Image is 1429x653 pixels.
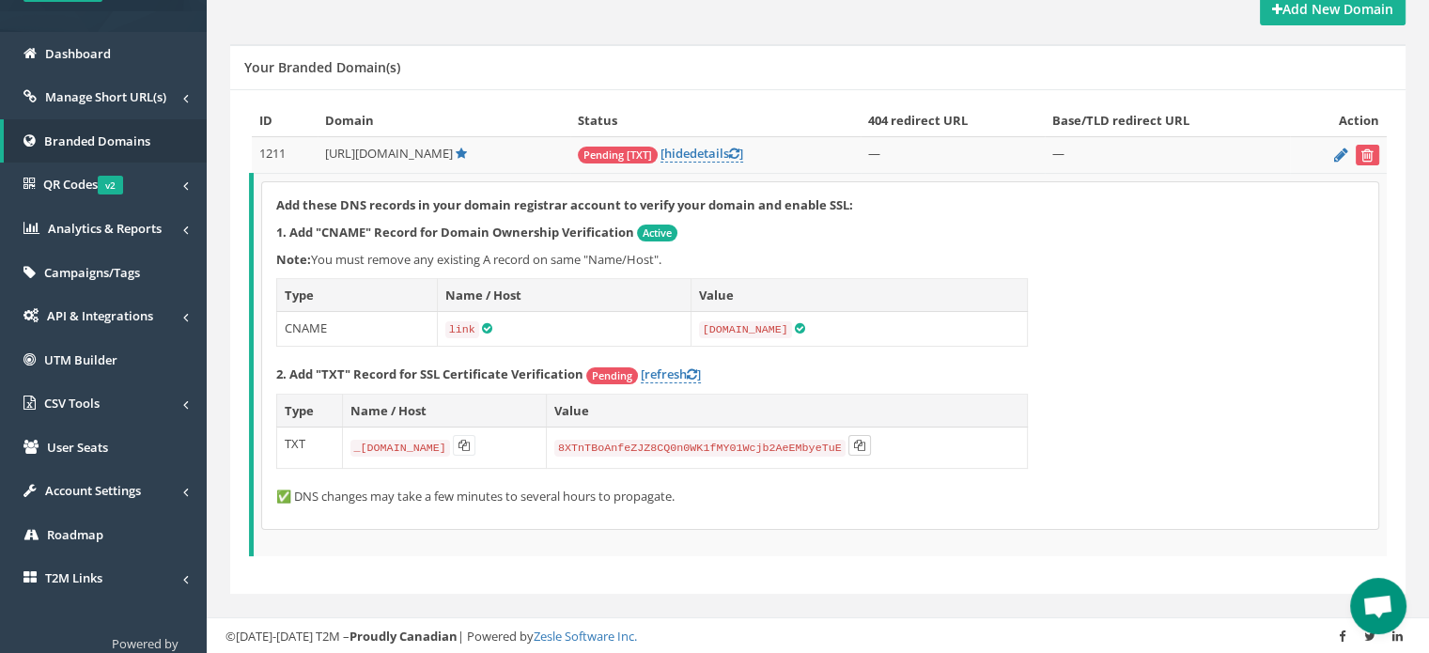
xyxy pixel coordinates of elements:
[45,45,111,62] span: Dashboard
[44,351,117,368] span: UTM Builder
[350,440,450,457] code: _[DOMAIN_NAME]
[47,526,103,543] span: Roadmap
[277,312,438,347] td: CNAME
[437,278,691,312] th: Name / Host
[641,365,701,383] a: [refresh]
[1290,104,1387,137] th: Action
[664,145,690,162] span: hide
[456,145,467,162] a: Default
[277,394,343,428] th: Type
[586,367,638,384] span: Pending
[45,569,102,586] span: T2M Links
[1045,104,1290,137] th: Base/TLD redirect URL
[578,147,658,163] span: Pending [TXT]
[325,145,453,162] span: [URL][DOMAIN_NAME]
[277,428,343,469] td: TXT
[861,104,1045,137] th: 404 redirect URL
[691,278,1027,312] th: Value
[276,365,583,382] strong: 2. Add "TXT" Record for SSL Certificate Verification
[44,264,140,281] span: Campaigns/Tags
[276,251,311,268] b: Note:
[44,132,150,149] span: Branded Domains
[554,440,846,457] code: 8XTnTBoAnfeZJZ8CQ0n0WK1fMY01Wcjb2AeEMbyeTuE
[47,439,108,456] span: User Seats
[342,394,546,428] th: Name / Host
[112,635,179,652] span: Powered by
[43,176,123,193] span: QR Codes
[45,88,166,105] span: Manage Short URL(s)
[534,628,637,645] a: Zesle Software Inc.
[349,628,458,645] strong: Proudly Canadian
[276,224,634,241] strong: 1. Add "CNAME" Record for Domain Ownership Verification
[861,137,1045,174] td: —
[637,225,677,241] span: Active
[244,60,400,74] h5: Your Branded Domain(s)
[276,251,1364,269] p: You must remove any existing A record on same "Name/Host".
[44,395,100,412] span: CSV Tools
[45,482,141,499] span: Account Settings
[318,104,570,137] th: Domain
[1350,578,1406,634] div: Open chat
[699,321,792,338] code: [DOMAIN_NAME]
[98,176,123,194] span: v2
[48,220,162,237] span: Analytics & Reports
[276,488,1364,505] p: ✅ DNS changes may take a few minutes to several hours to propagate.
[252,104,318,137] th: ID
[660,145,743,163] a: [hidedetails]
[252,137,318,174] td: 1211
[445,321,479,338] code: link
[225,628,1410,645] div: ©[DATE]-[DATE] T2M – | Powered by
[47,307,153,324] span: API & Integrations
[1045,137,1290,174] td: —
[276,196,853,213] strong: Add these DNS records in your domain registrar account to verify your domain and enable SSL:
[570,104,861,137] th: Status
[546,394,1027,428] th: Value
[277,278,438,312] th: Type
